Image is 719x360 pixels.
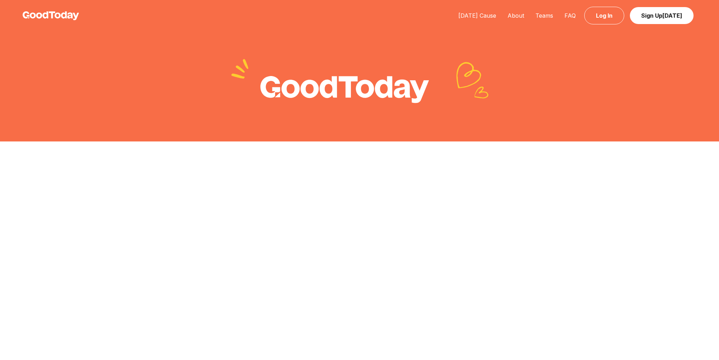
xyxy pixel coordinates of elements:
[662,12,682,19] span: [DATE]
[502,12,530,19] a: About
[530,12,559,19] a: Teams
[230,58,489,103] img: goodtoday_logo_w_hearts.svg
[453,12,502,19] a: [DATE] Cause
[630,7,694,24] a: Sign Up[DATE]
[584,7,624,24] a: Log In
[559,12,581,19] a: FAQ
[23,11,79,20] img: GoodToday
